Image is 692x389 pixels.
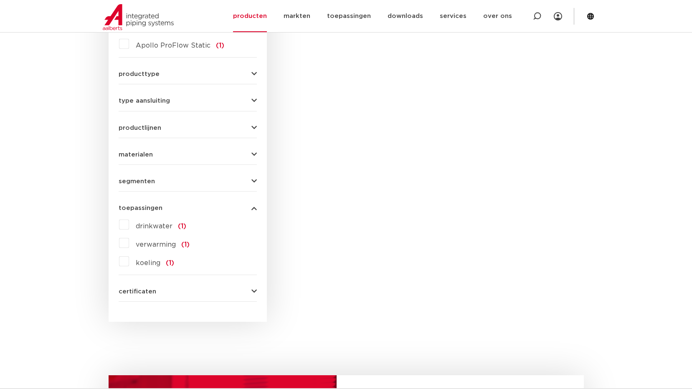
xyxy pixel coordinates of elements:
span: (1) [216,42,224,49]
span: producttype [119,71,160,77]
span: materialen [119,152,153,158]
span: type aansluiting [119,98,170,104]
span: certificaten [119,288,156,295]
span: segmenten [119,178,155,184]
button: type aansluiting [119,98,257,104]
span: (1) [166,260,174,266]
span: verwarming [136,241,176,248]
button: productlijnen [119,125,257,131]
span: koeling [136,260,160,266]
button: producttype [119,71,257,77]
span: productlijnen [119,125,161,131]
button: segmenten [119,178,257,184]
span: Apollo ProFlow Static [136,42,210,49]
span: (1) [181,241,190,248]
button: materialen [119,152,257,158]
span: drinkwater [136,223,172,230]
span: (1) [178,223,186,230]
button: certificaten [119,288,257,295]
span: toepassingen [119,205,162,211]
button: toepassingen [119,205,257,211]
div: my IPS [554,7,562,25]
